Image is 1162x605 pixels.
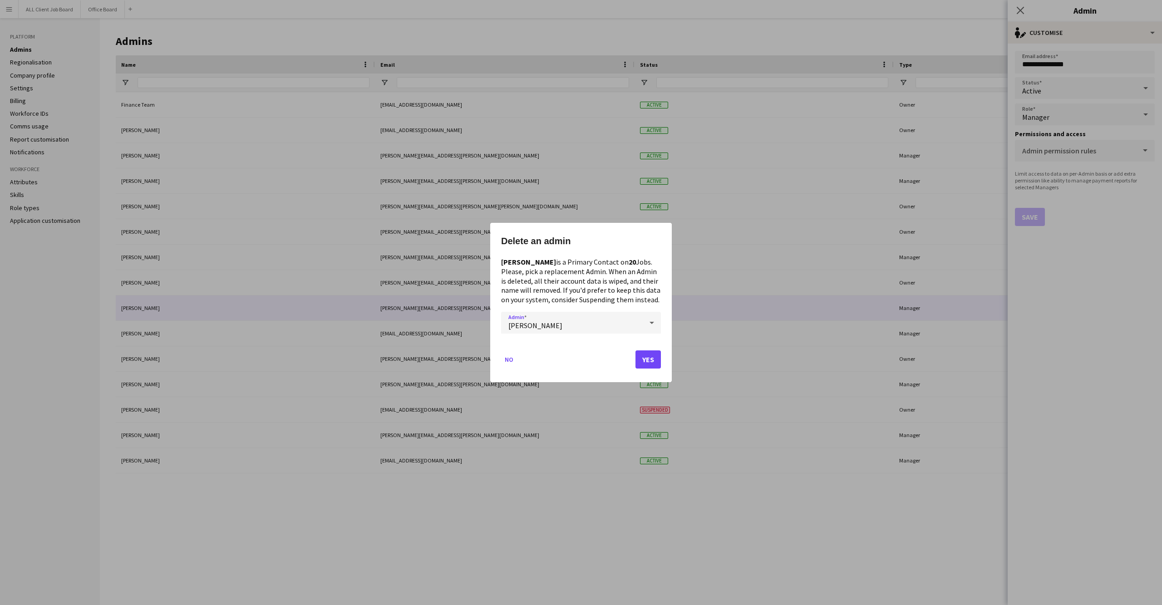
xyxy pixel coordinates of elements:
[501,234,661,248] h1: Delete an admin
[501,257,556,266] b: [PERSON_NAME]
[508,321,562,330] span: [PERSON_NAME]
[501,352,517,367] button: No
[501,257,661,305] div: is a Primary Contact on Jobs. Please, pick a replacement Admin. When an Admin is deleted, all the...
[629,257,636,266] b: 20
[635,350,661,369] button: Yes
